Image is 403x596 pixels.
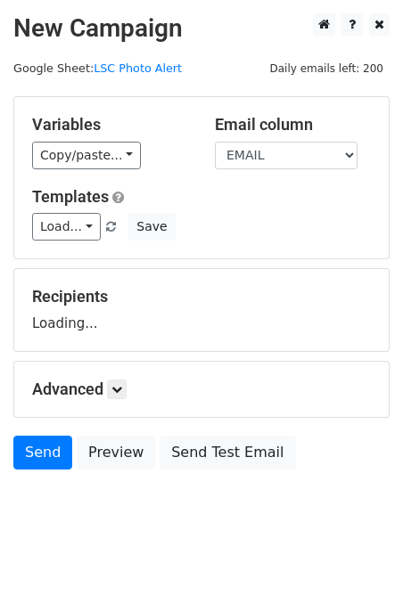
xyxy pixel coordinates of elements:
a: Daily emails left: 200 [263,61,390,75]
button: Save [128,213,175,241]
h5: Email column [215,115,371,135]
div: Loading... [32,287,371,333]
span: Daily emails left: 200 [263,59,390,78]
a: Copy/paste... [32,142,141,169]
small: Google Sheet: [13,61,182,75]
a: Send [13,436,72,469]
a: Preview [77,436,155,469]
h2: New Campaign [13,13,390,44]
a: Templates [32,187,109,206]
h5: Advanced [32,380,371,399]
a: LSC Photo Alert [94,61,182,75]
a: Load... [32,213,101,241]
a: Send Test Email [160,436,295,469]
h5: Recipients [32,287,371,306]
h5: Variables [32,115,188,135]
